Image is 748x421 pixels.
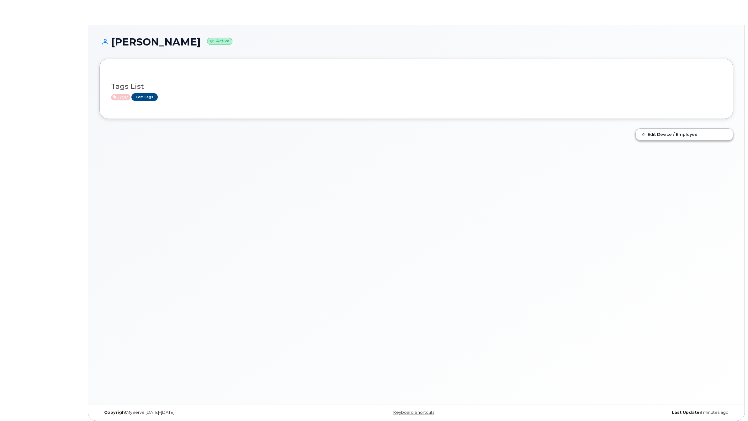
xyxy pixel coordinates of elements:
[104,410,127,415] strong: Copyright
[111,94,130,100] span: Active
[207,38,232,45] small: Active
[636,129,733,140] a: Edit Device / Employee
[111,83,722,90] h3: Tags List
[99,410,311,415] div: MyServe [DATE]–[DATE]
[522,410,733,415] div: 8 minutes ago
[99,36,733,47] h1: [PERSON_NAME]
[131,93,158,101] a: Edit Tags
[393,410,434,415] a: Keyboard Shortcuts
[672,410,699,415] strong: Last Update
